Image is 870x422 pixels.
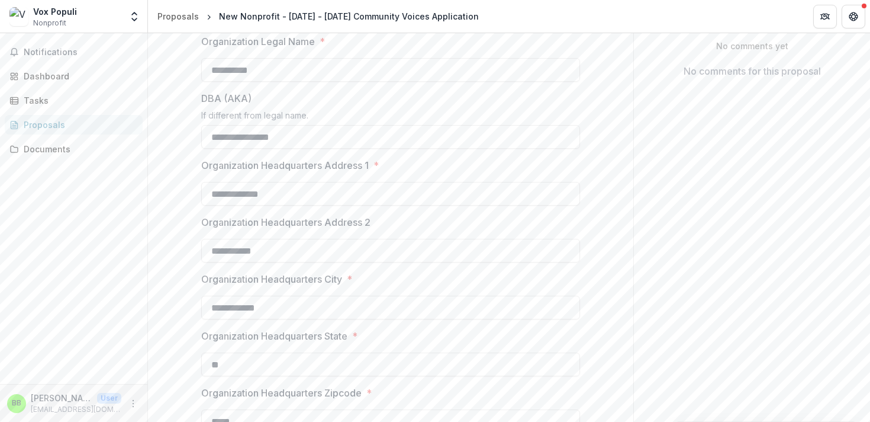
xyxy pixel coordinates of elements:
[153,8,204,25] a: Proposals
[5,91,143,110] a: Tasks
[9,7,28,26] img: Vox Populi
[5,43,143,62] button: Notifications
[684,64,821,78] p: No comments for this proposal
[201,110,580,125] div: If different from legal name.
[31,404,121,415] p: [EMAIL_ADDRESS][DOMAIN_NAME]
[201,386,362,400] p: Organization Headquarters Zipcode
[24,94,133,107] div: Tasks
[813,5,837,28] button: Partners
[201,158,369,172] p: Organization Headquarters Address 1
[126,397,140,411] button: More
[201,91,252,105] p: DBA (AKA)
[201,329,347,343] p: Organization Headquarters State
[201,272,342,286] p: Organization Headquarters City
[5,115,143,135] a: Proposals
[219,10,479,23] div: New Nonprofit - [DATE] - [DATE] Community Voices Application
[33,5,77,18] div: Vox Populi
[5,139,143,159] a: Documents
[842,5,865,28] button: Get Help
[33,18,66,28] span: Nonprofit
[24,119,133,131] div: Proposals
[24,47,138,57] span: Notifications
[643,40,861,52] p: No comments yet
[97,393,121,404] p: User
[153,8,484,25] nav: breadcrumb
[24,70,133,82] div: Dashboard
[157,10,199,23] div: Proposals
[201,215,370,229] p: Organization Headquarters Address 2
[126,5,143,28] button: Open entity switcher
[201,34,315,49] p: Organization Legal Name
[12,399,21,407] div: Blanche Brown
[5,66,143,86] a: Dashboard
[31,392,92,404] p: [PERSON_NAME]
[24,143,133,155] div: Documents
